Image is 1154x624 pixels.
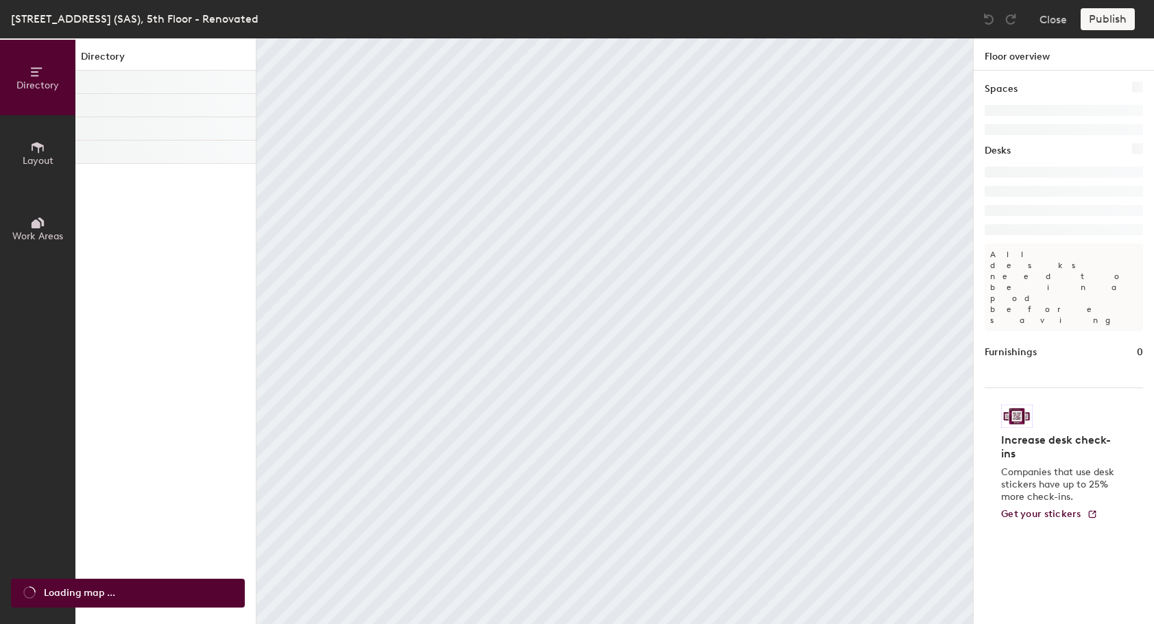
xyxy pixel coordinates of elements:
[11,10,259,27] div: [STREET_ADDRESS] (SAS), 5th Floor - Renovated
[1001,433,1118,461] h4: Increase desk check-ins
[256,38,973,624] canvas: Map
[1001,466,1118,503] p: Companies that use desk stickers have up to 25% more check-ins.
[1137,345,1143,360] h1: 0
[12,230,63,242] span: Work Areas
[1001,509,1098,520] a: Get your stickers
[23,155,53,167] span: Layout
[75,49,256,71] h1: Directory
[985,143,1011,158] h1: Desks
[44,586,115,601] span: Loading map ...
[974,38,1154,71] h1: Floor overview
[1001,508,1081,520] span: Get your stickers
[982,12,996,26] img: Undo
[1001,405,1033,428] img: Sticker logo
[1004,12,1018,26] img: Redo
[985,82,1018,97] h1: Spaces
[985,345,1037,360] h1: Furnishings
[1039,8,1067,30] button: Close
[16,80,59,91] span: Directory
[985,243,1143,331] p: All desks need to be in a pod before saving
